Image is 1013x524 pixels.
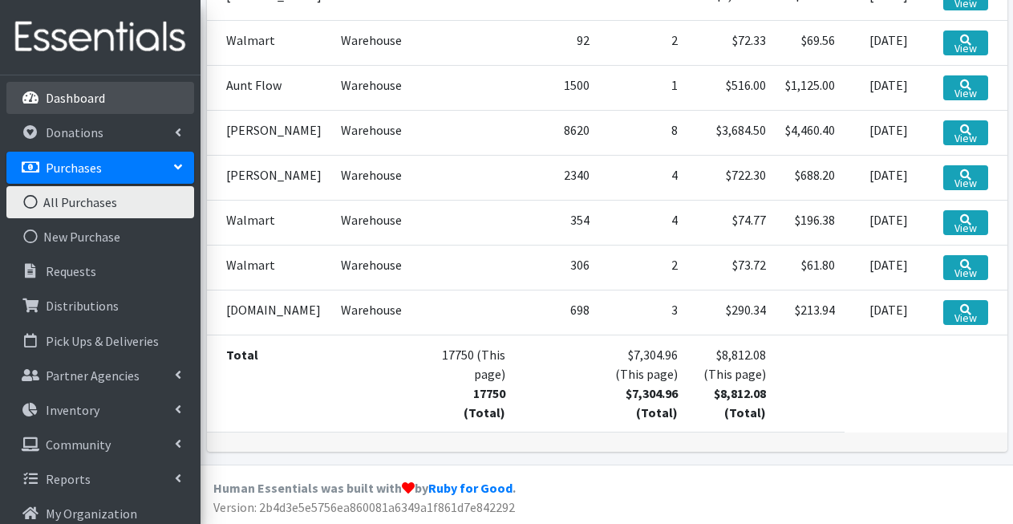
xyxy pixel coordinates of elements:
[687,290,776,335] td: $290.34
[599,200,687,245] td: 4
[515,110,600,155] td: 8620
[845,65,934,110] td: [DATE]
[207,110,331,155] td: [PERSON_NAME]
[687,245,776,290] td: $73.72
[776,65,845,110] td: $1,125.00
[714,385,766,420] strong: $8,812.08 (Total)
[6,116,194,148] a: Donations
[687,335,776,432] td: $8,812.08 (This page)
[687,200,776,245] td: $74.77
[226,347,258,363] strong: Total
[599,110,687,155] td: 8
[687,20,776,65] td: $72.33
[46,90,105,106] p: Dashboard
[845,20,934,65] td: [DATE]
[6,82,194,114] a: Dashboard
[943,255,988,280] a: View
[207,155,331,200] td: [PERSON_NAME]
[845,245,934,290] td: [DATE]
[515,65,600,110] td: 1500
[845,290,934,335] td: [DATE]
[6,186,194,218] a: All Purchases
[515,290,600,335] td: 698
[845,155,934,200] td: [DATE]
[943,165,988,190] a: View
[776,20,845,65] td: $69.56
[46,471,91,487] p: Reports
[687,110,776,155] td: $3,684.50
[213,480,516,496] strong: Human Essentials was built with by .
[515,200,600,245] td: 354
[207,290,331,335] td: [DOMAIN_NAME]
[776,110,845,155] td: $4,460.40
[845,200,934,245] td: [DATE]
[6,10,194,64] img: HumanEssentials
[776,245,845,290] td: $61.80
[46,402,99,418] p: Inventory
[776,155,845,200] td: $688.20
[599,245,687,290] td: 2
[626,385,678,420] strong: $7,304.96 (Total)
[776,290,845,335] td: $213.94
[6,290,194,322] a: Distributions
[943,75,988,100] a: View
[464,385,505,420] strong: 17750 (Total)
[943,30,988,55] a: View
[213,499,515,515] span: Version: 2b4d3e5e5756ea860081a6349a1f861d7e842292
[6,463,194,495] a: Reports
[687,155,776,200] td: $722.30
[331,20,423,65] td: Warehouse
[515,245,600,290] td: 306
[46,124,103,140] p: Donations
[331,65,423,110] td: Warehouse
[599,335,687,432] td: $7,304.96 (This page)
[46,333,159,349] p: Pick Ups & Deliveries
[331,245,423,290] td: Warehouse
[46,160,102,176] p: Purchases
[6,394,194,426] a: Inventory
[331,110,423,155] td: Warehouse
[515,155,600,200] td: 2340
[46,298,119,314] p: Distributions
[6,255,194,287] a: Requests
[6,152,194,184] a: Purchases
[943,120,988,145] a: View
[943,210,988,235] a: View
[845,110,934,155] td: [DATE]
[207,20,331,65] td: Walmart
[46,263,96,279] p: Requests
[599,20,687,65] td: 2
[46,368,140,384] p: Partner Agencies
[599,155,687,200] td: 4
[515,20,600,65] td: 92
[599,65,687,110] td: 1
[331,200,423,245] td: Warehouse
[207,65,331,110] td: Aunt Flow
[46,437,111,453] p: Community
[422,335,515,432] td: 17750 (This page)
[207,245,331,290] td: Walmart
[6,325,194,357] a: Pick Ups & Deliveries
[687,65,776,110] td: $516.00
[46,506,137,522] p: My Organization
[6,221,194,253] a: New Purchase
[943,300,988,325] a: View
[428,480,513,496] a: Ruby for Good
[599,290,687,335] td: 3
[207,200,331,245] td: Walmart
[6,429,194,461] a: Community
[776,200,845,245] td: $196.38
[331,290,423,335] td: Warehouse
[331,155,423,200] td: Warehouse
[6,359,194,392] a: Partner Agencies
